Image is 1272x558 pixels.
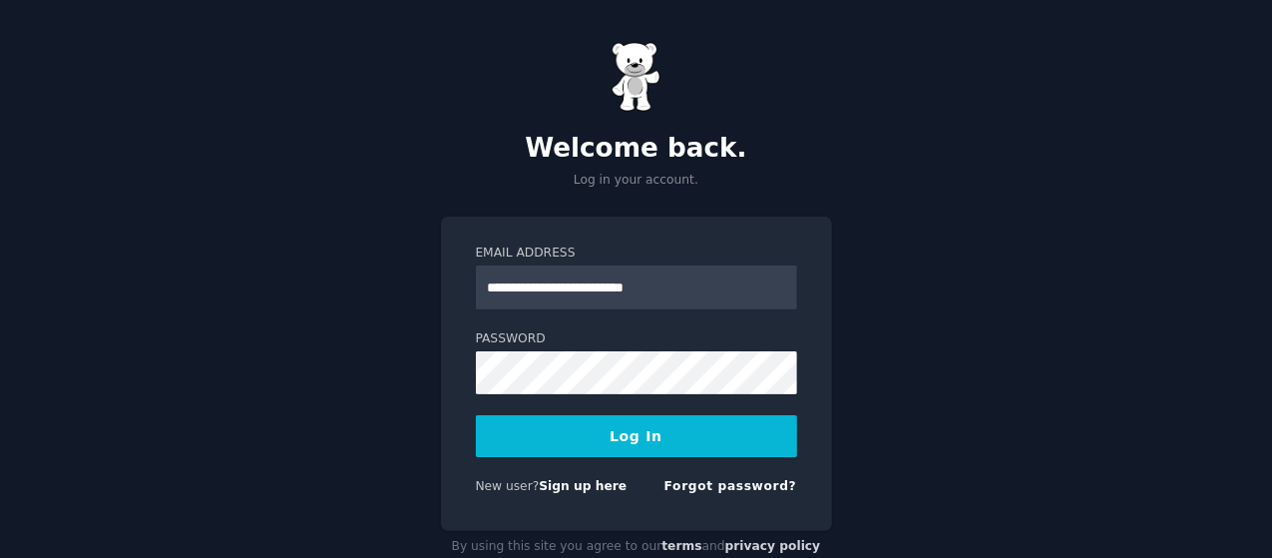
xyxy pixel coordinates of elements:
[441,133,832,165] h2: Welcome back.
[612,42,661,112] img: Gummy Bear
[476,415,797,457] button: Log In
[476,245,797,263] label: Email Address
[725,539,821,553] a: privacy policy
[664,479,797,493] a: Forgot password?
[661,539,701,553] a: terms
[476,330,797,348] label: Password
[476,479,540,493] span: New user?
[539,479,627,493] a: Sign up here
[441,172,832,190] p: Log in your account.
